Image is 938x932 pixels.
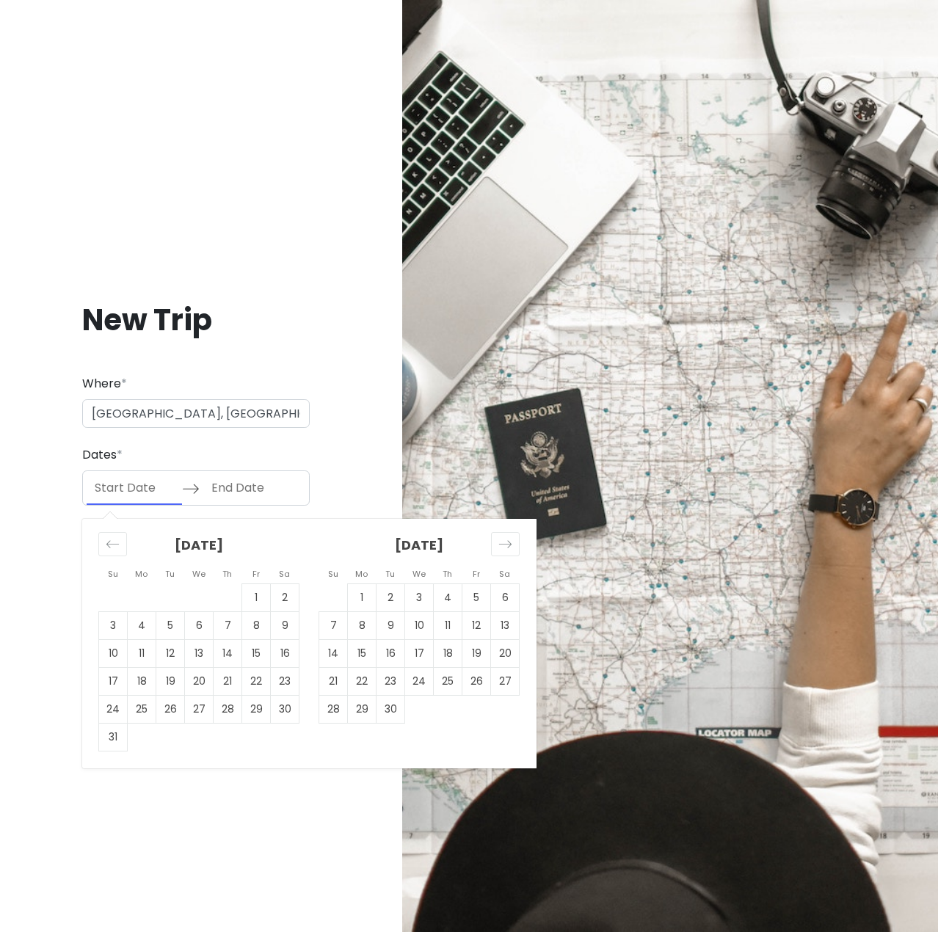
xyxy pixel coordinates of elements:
[185,667,214,695] td: Choose Wednesday, August 20, 2025 as your check-in date. It’s available.
[87,471,182,505] input: Start Date
[99,695,128,723] td: Choose Sunday, August 24, 2025 as your check-in date. It’s available.
[491,532,520,556] div: Move forward to switch to the next month.
[491,639,520,667] td: Choose Saturday, September 20, 2025 as your check-in date. It’s available.
[108,568,118,580] small: Su
[271,695,299,723] td: Choose Saturday, August 30, 2025 as your check-in date. It’s available.
[156,695,185,723] td: Choose Tuesday, August 26, 2025 as your check-in date. It’s available.
[128,611,156,639] td: Choose Monday, August 4, 2025 as your check-in date. It’s available.
[491,583,520,611] td: Choose Saturday, September 6, 2025 as your check-in date. It’s available.
[328,568,338,580] small: Su
[319,667,348,695] td: Choose Sunday, September 21, 2025 as your check-in date. It’s available.
[473,568,480,580] small: Fr
[499,568,510,580] small: Sa
[405,611,434,639] td: Choose Wednesday, September 10, 2025 as your check-in date. It’s available.
[82,519,537,768] div: Calendar
[348,583,377,611] td: Choose Monday, September 1, 2025 as your check-in date. It’s available.
[185,639,214,667] td: Choose Wednesday, August 13, 2025 as your check-in date. It’s available.
[491,611,520,639] td: Choose Saturday, September 13, 2025 as your check-in date. It’s available.
[443,568,452,580] small: Th
[355,568,368,580] small: Mo
[82,374,127,393] label: Where
[128,639,156,667] td: Choose Monday, August 11, 2025 as your check-in date. It’s available.
[377,695,405,723] td: Choose Tuesday, September 30, 2025 as your check-in date. It’s available.
[242,639,271,667] td: Choose Friday, August 15, 2025 as your check-in date. It’s available.
[242,667,271,695] td: Choose Friday, August 22, 2025 as your check-in date. It’s available.
[156,611,185,639] td: Choose Tuesday, August 5, 2025 as your check-in date. It’s available.
[395,536,443,554] strong: [DATE]
[156,639,185,667] td: Choose Tuesday, August 12, 2025 as your check-in date. It’s available.
[99,611,128,639] td: Choose Sunday, August 3, 2025 as your check-in date. It’s available.
[252,568,260,580] small: Fr
[214,611,242,639] td: Choose Thursday, August 7, 2025 as your check-in date. It’s available.
[377,639,405,667] td: Choose Tuesday, September 16, 2025 as your check-in date. It’s available.
[242,611,271,639] td: Choose Friday, August 8, 2025 as your check-in date. It’s available.
[82,445,123,465] label: Dates
[434,611,462,639] td: Choose Thursday, September 11, 2025 as your check-in date. It’s available.
[271,667,299,695] td: Choose Saturday, August 23, 2025 as your check-in date. It’s available.
[165,568,175,580] small: Tu
[319,695,348,723] td: Choose Sunday, September 28, 2025 as your check-in date. It’s available.
[242,583,271,611] td: Choose Friday, August 1, 2025 as your check-in date. It’s available.
[214,639,242,667] td: Choose Thursday, August 14, 2025 as your check-in date. It’s available.
[348,611,377,639] td: Choose Monday, September 8, 2025 as your check-in date. It’s available.
[128,667,156,695] td: Choose Monday, August 18, 2025 as your check-in date. It’s available.
[271,583,299,611] td: Choose Saturday, August 2, 2025 as your check-in date. It’s available.
[99,667,128,695] td: Choose Sunday, August 17, 2025 as your check-in date. It’s available.
[405,639,434,667] td: Choose Wednesday, September 17, 2025 as your check-in date. It’s available.
[214,695,242,723] td: Choose Thursday, August 28, 2025 as your check-in date. It’s available.
[377,667,405,695] td: Choose Tuesday, September 23, 2025 as your check-in date. It’s available.
[491,667,520,695] td: Choose Saturday, September 27, 2025 as your check-in date. It’s available.
[348,667,377,695] td: Choose Monday, September 22, 2025 as your check-in date. It’s available.
[462,667,491,695] td: Choose Friday, September 26, 2025 as your check-in date. It’s available.
[434,583,462,611] td: Choose Thursday, September 4, 2025 as your check-in date. It’s available.
[385,568,395,580] small: Tu
[271,639,299,667] td: Choose Saturday, August 16, 2025 as your check-in date. It’s available.
[99,723,128,751] td: Choose Sunday, August 31, 2025 as your check-in date. It’s available.
[412,568,426,580] small: We
[434,639,462,667] td: Choose Thursday, September 18, 2025 as your check-in date. It’s available.
[377,583,405,611] td: Choose Tuesday, September 2, 2025 as your check-in date. It’s available.
[82,399,310,429] input: City (e.g., New York)
[434,667,462,695] td: Choose Thursday, September 25, 2025 as your check-in date. It’s available.
[192,568,206,580] small: We
[348,639,377,667] td: Choose Monday, September 15, 2025 as your check-in date. It’s available.
[128,695,156,723] td: Choose Monday, August 25, 2025 as your check-in date. It’s available.
[185,695,214,723] td: Choose Wednesday, August 27, 2025 as your check-in date. It’s available.
[377,611,405,639] td: Choose Tuesday, September 9, 2025 as your check-in date. It’s available.
[462,583,491,611] td: Choose Friday, September 5, 2025 as your check-in date. It’s available.
[348,695,377,723] td: Choose Monday, September 29, 2025 as your check-in date. It’s available.
[175,536,223,554] strong: [DATE]
[405,667,434,695] td: Choose Wednesday, September 24, 2025 as your check-in date. It’s available.
[319,611,348,639] td: Choose Sunday, September 7, 2025 as your check-in date. It’s available.
[203,471,299,505] input: End Date
[405,583,434,611] td: Choose Wednesday, September 3, 2025 as your check-in date. It’s available.
[82,301,310,339] h1: New Trip
[222,568,232,580] small: Th
[99,639,128,667] td: Choose Sunday, August 10, 2025 as your check-in date. It’s available.
[135,568,148,580] small: Mo
[242,695,271,723] td: Choose Friday, August 29, 2025 as your check-in date. It’s available.
[462,611,491,639] td: Choose Friday, September 12, 2025 as your check-in date. It’s available.
[462,639,491,667] td: Choose Friday, September 19, 2025 as your check-in date. It’s available.
[185,611,214,639] td: Choose Wednesday, August 6, 2025 as your check-in date. It’s available.
[279,568,290,580] small: Sa
[214,667,242,695] td: Choose Thursday, August 21, 2025 as your check-in date. It’s available.
[271,611,299,639] td: Choose Saturday, August 9, 2025 as your check-in date. It’s available.
[156,667,185,695] td: Choose Tuesday, August 19, 2025 as your check-in date. It’s available.
[98,532,127,556] div: Move backward to switch to the previous month.
[319,639,348,667] td: Choose Sunday, September 14, 2025 as your check-in date. It’s available.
